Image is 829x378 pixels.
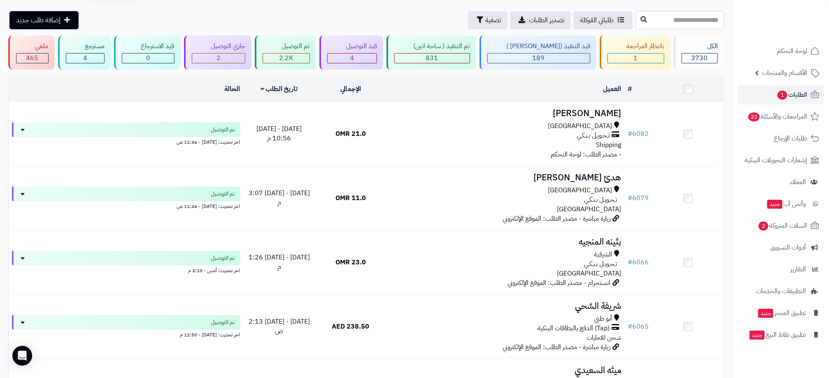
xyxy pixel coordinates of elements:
div: جاري التوصيل [192,42,246,51]
h3: هدئ [PERSON_NAME] [390,173,621,182]
a: #6079 [628,193,649,203]
span: [GEOGRAPHIC_DATA] [548,121,612,131]
div: 831 [395,54,470,63]
div: الكل [682,42,718,51]
span: 4 [83,53,87,63]
span: جديد [758,309,773,318]
a: # [628,84,632,94]
button: تصفية [468,11,508,29]
a: المراجعات والأسئلة22 [738,107,824,126]
span: 22 [748,112,760,122]
a: الإجمالي [340,84,361,94]
div: اخر تحديث: [DATE] - 11:46 ص [12,137,240,146]
span: 189 [533,53,545,63]
a: إضافة طلب جديد [9,11,79,29]
span: جديد [750,331,765,340]
a: #6065 [628,322,649,331]
span: التطبيقات والخدمات [756,285,806,297]
span: # [628,193,632,203]
div: 1 [608,54,664,63]
div: قيد التوصيل [327,42,377,51]
span: أبو ظبي [594,314,612,324]
div: 0 [122,54,174,63]
span: الأقسام والمنتجات [762,67,807,79]
span: أدوات التسويق [770,242,806,253]
a: العملاء [738,172,824,192]
span: الطلبات [777,89,807,100]
span: وآتس آب [766,198,806,210]
h3: [PERSON_NAME] [390,109,621,118]
span: 238.50 AED [332,322,370,331]
div: 465 [16,54,48,63]
a: السلات المتروكة2 [738,216,824,236]
span: [DATE] - [DATE] 1:26 م [249,252,310,272]
a: التقارير [738,259,824,279]
a: بانتظار المراجعة 1 [598,35,672,70]
a: الطلبات1 [738,85,824,105]
a: الكل3730 [672,35,726,70]
span: [GEOGRAPHIC_DATA] [557,268,621,278]
span: 11.0 OMR [335,193,366,203]
h3: شريفة الشحي [390,301,621,311]
div: 4 [66,54,105,63]
span: إضافة طلب جديد [16,15,61,25]
div: 2234 [263,54,310,63]
span: طلبات الإرجاع [774,133,807,144]
span: الشرقية [594,250,612,259]
span: [DATE] - [DATE] 2:13 ص [249,317,310,336]
span: # [628,322,632,331]
span: تم التوصيل [211,254,235,262]
span: # [628,129,632,139]
span: 3730 [692,53,708,63]
span: 21.0 OMR [335,129,366,139]
span: 465 [26,53,38,63]
span: [GEOGRAPHIC_DATA] [557,204,621,214]
span: زيارة مباشرة - مصدر الطلب: الموقع الإلكتروني [503,342,610,352]
h3: ميثه السعيدي [390,366,621,375]
a: إشعارات التحويلات البنكية [738,150,824,170]
a: الحالة [225,84,240,94]
a: ملغي 465 [7,35,56,70]
div: 2 [192,54,245,63]
span: تـحـويـل بـنـكـي [577,131,610,140]
a: تاريخ الطلب [261,84,298,94]
a: مسترجع 4 [56,35,113,70]
a: #6066 [628,257,649,267]
div: بانتظار المراجعة [608,42,664,51]
div: اخر تحديث: [DATE] - 12:50 م [12,330,240,338]
a: أدوات التسويق [738,238,824,257]
a: وآتس آبجديد [738,194,824,214]
a: تم التنفيذ ( ساحة اتين) 831 [385,35,478,70]
span: تصفية [485,15,501,25]
a: تطبيق نقاط البيعجديد [738,325,824,345]
span: تطبيق نقاط البيع [749,329,806,341]
span: تم التوصيل [211,190,235,198]
span: شحن للامارات [587,333,621,343]
div: ملغي [16,42,49,51]
span: تم التوصيل [211,318,235,327]
h3: بثينه المنجيه [390,237,621,247]
span: 1 [778,91,788,100]
span: جديد [767,200,782,209]
div: تم التوصيل [263,42,310,51]
span: [DATE] - [DATE] 3:07 م [249,188,310,208]
span: 2 [759,222,769,231]
a: تصدير الطلبات [510,11,571,29]
a: العميل [603,84,621,94]
span: زيارة مباشرة - مصدر الطلب: الموقع الإلكتروني [503,214,610,224]
span: إشعارات التحويلات البنكية [745,154,807,166]
a: لوحة التحكم [738,41,824,61]
div: تم التنفيذ ( ساحة اتين) [394,42,470,51]
span: 0 [146,53,150,63]
div: اخر تحديث: أمس - 2:10 م [12,266,240,274]
span: العملاء [790,176,806,188]
div: مسترجع [66,42,105,51]
span: لوحة التحكم [777,45,807,57]
span: تطبيق المتجر [757,307,806,319]
span: تـحـويـل بـنـكـي [584,195,617,205]
a: جاري التوصيل 2 [182,35,254,70]
div: اخر تحديث: [DATE] - 11:46 ص [12,201,240,210]
a: طلباتي المُوكلة [573,11,633,29]
span: تـحـويـل بـنـكـي [584,259,617,269]
span: طلباتي المُوكلة [580,15,614,25]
